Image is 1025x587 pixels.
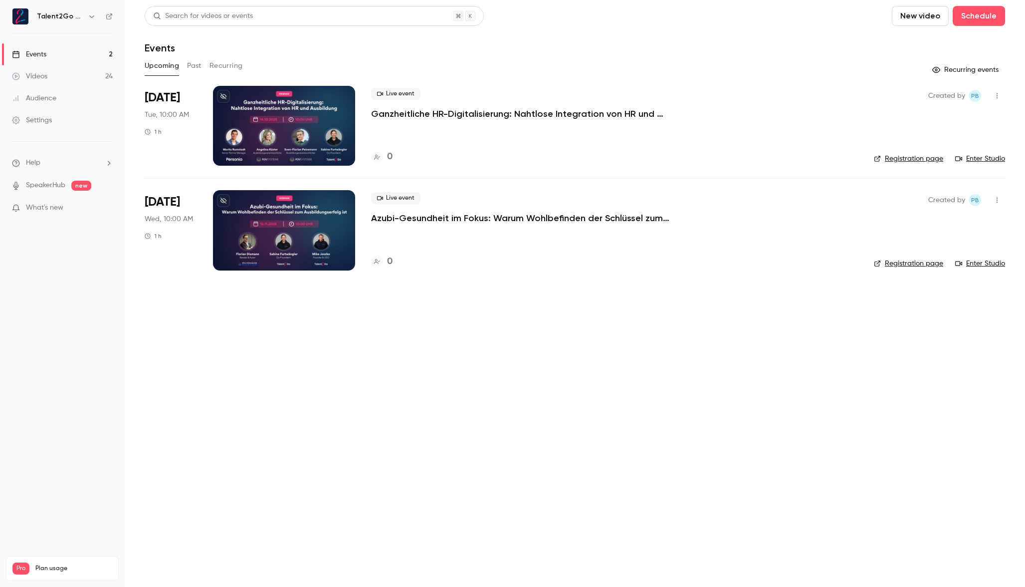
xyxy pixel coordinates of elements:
[874,259,943,269] a: Registration page
[145,214,193,224] span: Wed, 10:00 AM
[971,194,979,206] span: PB
[209,58,243,74] button: Recurring
[187,58,202,74] button: Past
[145,90,180,106] span: [DATE]
[12,49,46,59] div: Events
[153,11,253,21] div: Search for videos or events
[955,154,1005,164] a: Enter Studio
[371,255,393,269] a: 0
[371,192,420,204] span: Live event
[145,190,197,270] div: Nov 12 Wed, 10:00 AM (Europe/Berlin)
[145,128,162,136] div: 1 h
[145,42,175,54] h1: Events
[26,203,63,213] span: What's new
[26,158,40,168] span: Help
[969,194,981,206] span: Pascal Blot
[145,110,189,120] span: Tue, 10:00 AM
[892,6,949,26] button: New video
[969,90,981,102] span: Pascal Blot
[928,90,965,102] span: Created by
[145,194,180,210] span: [DATE]
[145,232,162,240] div: 1 h
[37,11,84,21] h6: Talent2Go GmbH
[387,150,393,164] h4: 0
[928,194,965,206] span: Created by
[955,259,1005,269] a: Enter Studio
[953,6,1005,26] button: Schedule
[12,8,28,24] img: Talent2Go GmbH
[12,115,52,125] div: Settings
[35,565,112,573] span: Plan usage
[874,154,943,164] a: Registration page
[12,563,29,575] span: Pro
[971,90,979,102] span: PB
[26,180,65,191] a: SpeakerHub
[371,88,420,100] span: Live event
[12,71,47,81] div: Videos
[71,181,91,191] span: new
[145,86,197,166] div: Oct 14 Tue, 10:00 AM (Europe/Berlin)
[371,150,393,164] a: 0
[145,58,179,74] button: Upcoming
[387,255,393,269] h4: 0
[12,158,113,168] li: help-dropdown-opener
[928,62,1005,78] button: Recurring events
[371,212,670,224] a: Azubi-Gesundheit im Fokus: Warum Wohlbefinden der Schlüssel zum Ausbildungserfolg ist 💚
[371,108,670,120] a: Ganzheitliche HR-Digitalisierung: Nahtlose Integration von HR und Ausbildung mit Personio & Talen...
[12,93,56,103] div: Audience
